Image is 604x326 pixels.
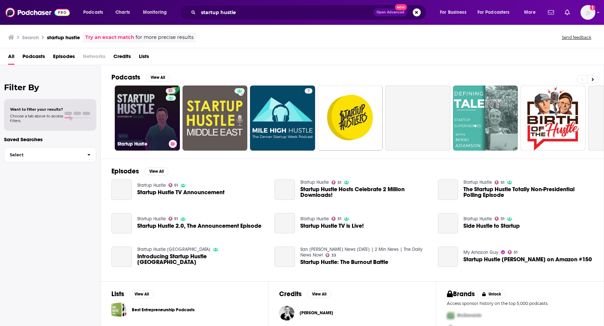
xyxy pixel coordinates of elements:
[274,247,295,267] a: Startup Hustle: The Burnout Battle
[83,51,105,65] span: Networks
[168,88,173,95] span: 51
[186,5,433,20] div: Search podcasts, credits, & more...
[137,216,166,222] a: Startup Hustle
[113,51,131,65] a: Credits
[300,223,364,229] a: Startup Hustle TV is Live!
[463,250,498,255] a: My Amazon Guy
[447,301,593,306] p: Access sponsor history on the top 5,000 podcasts.
[300,179,329,185] a: Startup Hustle
[132,306,195,314] a: Best Entrepreneurship Podcasts
[117,141,166,147] h3: Startup Hustle
[137,223,261,229] a: Startup Hustle 2.0, The Announcement Episode
[463,223,520,229] a: Side Hustle to Startup
[463,186,593,198] span: The Startup Hustle Totally Non-Presidential Polling Episode
[115,8,130,17] span: Charts
[447,290,475,298] h2: Brands
[4,136,96,143] p: Saved Searches
[560,35,593,40] button: Send feedback
[338,181,341,184] span: 51
[473,7,519,18] button: open menu
[137,189,224,195] a: Startup Hustle TV Announcement
[495,180,504,184] a: 51
[501,217,504,220] span: 51
[22,34,39,41] h3: Search
[22,51,45,65] a: Podcasts
[8,51,14,65] a: All
[477,8,510,17] span: For Podcasters
[332,217,341,221] a: 51
[463,257,592,262] a: Startup Hustle Andrew Morgans on Amazon #150
[332,180,341,184] a: 51
[168,183,178,187] a: 51
[168,217,178,221] a: 51
[83,8,103,17] span: Podcasts
[581,5,595,20] img: User Profile
[137,182,166,188] a: Startup Hustle
[444,309,457,322] img: First Pro Logo
[111,290,124,298] h2: Lists
[305,88,312,94] a: 7
[146,73,170,81] button: View All
[115,86,180,151] a: 51Startup Hustle
[307,88,310,95] span: 7
[137,254,267,265] span: Introducing Startup Hustle [GEOGRAPHIC_DATA]
[438,179,458,200] a: The Startup Hustle Totally Non-Presidential Polling Episode
[111,213,132,233] a: Startup Hustle 2.0, The Announcement Episode
[143,8,167,17] span: Monitoring
[111,290,154,298] a: ListsView All
[300,186,430,198] a: Startup Hustle Hosts Celebrate 2 Million Downloads!
[300,247,422,258] a: San Jose News Today | 2 Min News | The Daily News Now!
[274,179,295,200] a: Startup Hustle Hosts Celebrate 2 Million Downloads!
[519,7,544,18] button: open menu
[477,290,506,298] button: Unlock
[435,7,475,18] button: open menu
[279,306,294,321] img: Matt Gottesman
[53,51,75,65] span: Episodes
[373,8,407,16] button: Open AdvancedNew
[590,5,595,10] svg: Add a profile image
[463,179,492,185] a: Startup Hustle
[300,310,333,316] span: [PERSON_NAME]
[463,257,592,262] span: Startup Hustle [PERSON_NAME] on Amazon #150
[581,5,595,20] span: Logged in as TeemsPR
[174,217,178,220] span: 51
[111,7,134,18] a: Charts
[130,290,154,298] button: View All
[4,153,82,157] span: Select
[307,290,331,298] button: View All
[10,107,63,112] span: Want to filter your results?
[111,73,140,81] h2: Podcasts
[144,167,168,175] button: View All
[10,114,63,123] span: Choose a tab above to access filters.
[4,147,96,162] button: Select
[279,290,302,298] h2: Credits
[166,88,175,94] a: 51
[581,5,595,20] button: Show profile menu
[300,259,388,265] a: Startup Hustle: The Burnout Battle
[438,213,458,233] a: Side Hustle to Startup
[508,250,517,254] a: 51
[332,254,336,257] span: 33
[495,217,504,221] a: 51
[111,179,132,200] a: Startup Hustle TV Announcement
[5,6,70,19] img: Podchaser - Follow, Share and Rate Podcasts
[514,251,517,254] span: 51
[463,216,492,222] a: Startup Hustle
[279,290,331,298] a: CreditsView All
[376,11,404,14] span: Open Advanced
[279,302,425,324] button: Matt GottesmanMatt Gottesman
[111,167,168,175] a: EpisodesView All
[198,7,373,18] input: Search podcasts, credits, & more...
[111,167,139,175] h2: Episodes
[395,4,407,10] span: New
[111,302,127,317] a: Best Entrepreneurship Podcasts
[274,213,295,233] a: Startup Hustle TV is Live!
[338,217,341,220] span: 51
[438,247,458,267] a: Startup Hustle Andrew Morgans on Amazon #150
[524,8,536,17] span: More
